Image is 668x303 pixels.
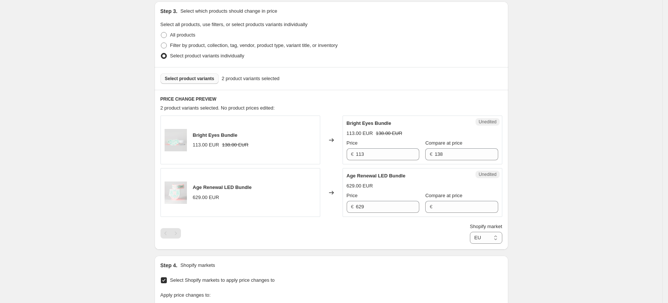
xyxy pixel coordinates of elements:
span: € [351,204,354,209]
nav: Pagination [160,228,181,239]
span: € [430,204,432,209]
span: Compare at price [425,193,462,198]
span: Price [347,193,358,198]
p: Shopify markets [180,262,215,269]
span: € [430,151,432,157]
strike: 138.00 EUR [222,141,248,149]
div: 629.00 EUR [347,182,373,190]
h2: Step 4. [160,262,178,269]
span: Age Renewal LED Bundle [193,184,252,190]
span: Apply price changes to: [160,292,211,298]
h2: Step 3. [160,7,178,15]
span: Bright Eyes Bundle [347,120,391,126]
span: 2 product variants selected [222,75,279,82]
span: Filter by product, collection, tag, vendor, product type, variant title, or inventory [170,42,338,48]
span: Bright Eyes Bundle [193,132,238,138]
span: Select product variants [165,76,214,82]
div: 113.00 EUR [193,141,219,149]
span: Select product variants individually [170,53,244,59]
span: Select Shopify markets to apply price changes to [170,277,275,283]
div: 629.00 EUR [193,194,219,201]
img: Untitleddesign-2023-02-22T140054.708_80x.png [165,182,187,204]
span: Age Renewal LED Bundle [347,173,405,179]
span: Select all products, use filters, or select products variants individually [160,22,308,27]
span: € [351,151,354,157]
div: 113.00 EUR [347,130,373,137]
span: Shopify market [470,224,502,229]
strike: 138.00 EUR [376,130,402,137]
button: Select product variants [160,73,219,84]
span: Unedited [478,119,496,125]
span: 2 product variants selected. No product prices edited: [160,105,275,111]
span: Price [347,140,358,146]
img: BEB_1_80x.png [165,129,187,151]
span: Compare at price [425,140,462,146]
span: Unedited [478,171,496,177]
span: All products [170,32,195,38]
p: Select which products should change in price [180,7,277,15]
h6: PRICE CHANGE PREVIEW [160,96,502,102]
